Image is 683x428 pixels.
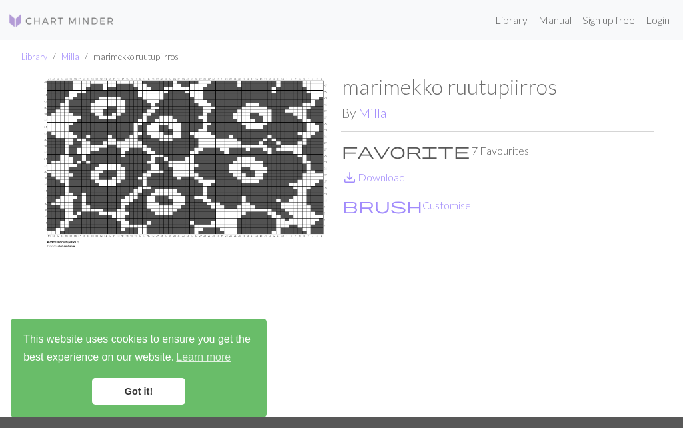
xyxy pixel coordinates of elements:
i: Customise [342,197,422,213]
i: Download [341,169,358,185]
a: Library [21,51,47,62]
h2: By [341,105,654,121]
i: Favourite [341,143,470,159]
a: Milla [61,51,79,62]
a: Library [490,7,533,33]
a: DownloadDownload [341,171,405,183]
div: cookieconsent [11,319,267,417]
span: brush [342,196,422,215]
a: learn more about cookies [174,347,233,367]
span: favorite [341,141,470,160]
img: marimekko ruutupiirros [29,74,341,417]
img: Logo [8,13,115,29]
p: 7 Favourites [341,143,654,159]
span: save_alt [341,168,358,187]
a: dismiss cookie message [92,378,185,405]
a: Manual [533,7,577,33]
span: This website uses cookies to ensure you get the best experience on our website. [23,331,254,367]
a: Sign up free [577,7,640,33]
a: Login [640,7,675,33]
li: marimekko ruutupiirros [79,51,179,63]
button: CustomiseCustomise [341,197,472,214]
h1: marimekko ruutupiirros [341,74,654,99]
a: Milla [358,105,386,121]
